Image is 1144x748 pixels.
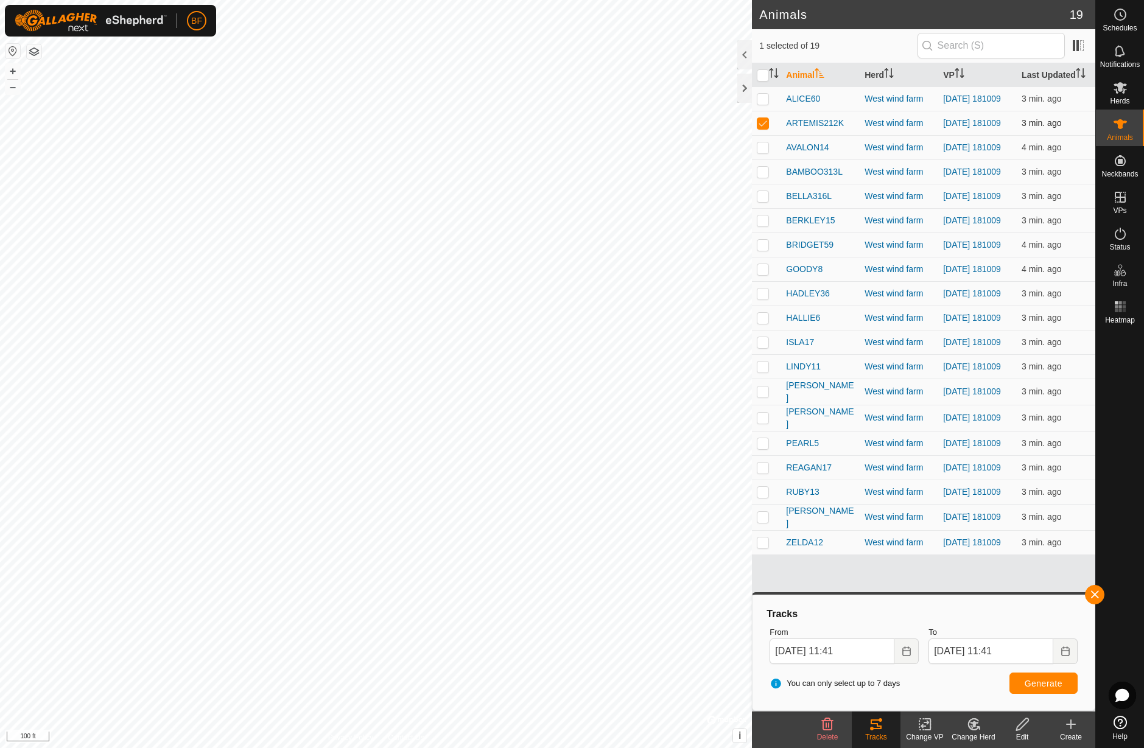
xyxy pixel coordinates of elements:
[865,190,933,203] div: West wind farm
[1053,638,1078,664] button: Choose Date
[1022,142,1061,152] span: Aug 10, 2025 at 11:37 AM
[786,263,823,276] span: GOODY8
[865,214,933,227] div: West wind farm
[786,405,855,431] span: [PERSON_NAME]
[786,93,820,105] span: ALICE60
[865,141,933,154] div: West wind farm
[5,64,20,79] button: +
[865,93,933,105] div: West wind farm
[5,44,20,58] button: Reset Map
[918,33,1065,58] input: Search (S)
[943,167,1001,177] a: [DATE] 181009
[943,191,1001,201] a: [DATE] 181009
[328,732,374,743] a: Privacy Policy
[943,264,1001,274] a: [DATE] 181009
[1022,288,1061,298] span: Aug 10, 2025 at 11:37 AM
[1022,463,1061,472] span: Aug 10, 2025 at 11:37 AM
[786,437,819,450] span: PEARL5
[739,730,741,741] span: i
[955,70,964,80] p-sorticon: Activate to sort
[759,40,917,52] span: 1 selected of 19
[865,536,933,549] div: West wind farm
[1022,240,1061,250] span: Aug 10, 2025 at 11:37 AM
[943,362,1001,371] a: [DATE] 181009
[769,70,779,80] p-sorticon: Activate to sort
[943,463,1001,472] a: [DATE] 181009
[852,732,900,743] div: Tracks
[1017,63,1095,87] th: Last Updated
[1105,316,1135,324] span: Heatmap
[388,732,424,743] a: Contact Us
[786,486,819,498] span: RUBY13
[786,360,821,373] span: LINDY11
[943,487,1001,497] a: [DATE] 181009
[786,287,830,300] span: HADLEY36
[865,461,933,474] div: West wind farm
[943,512,1001,522] a: [DATE] 181009
[865,336,933,349] div: West wind farm
[1101,170,1138,178] span: Neckbands
[786,312,820,324] span: HALLIE6
[1047,732,1095,743] div: Create
[943,94,1001,103] a: [DATE] 181009
[865,360,933,373] div: West wind farm
[1022,413,1061,422] span: Aug 10, 2025 at 11:37 AM
[900,732,949,743] div: Change VP
[1022,512,1061,522] span: Aug 10, 2025 at 11:37 AM
[1022,313,1061,323] span: Aug 10, 2025 at 11:37 AM
[943,240,1001,250] a: [DATE] 181009
[938,63,1017,87] th: VP
[786,536,823,549] span: ZELDA12
[943,288,1001,298] a: [DATE] 181009
[884,70,894,80] p-sorticon: Activate to sort
[1022,438,1061,448] span: Aug 10, 2025 at 11:37 AM
[865,385,933,398] div: West wind farm
[786,214,835,227] span: BERKLEY15
[949,732,998,743] div: Change Herd
[865,166,933,178] div: West wind farm
[786,461,832,474] span: REAGAN17
[1100,61,1140,68] span: Notifications
[15,10,167,32] img: Gallagher Logo
[1022,487,1061,497] span: Aug 10, 2025 at 11:37 AM
[1112,280,1127,287] span: Infra
[1110,97,1129,105] span: Herds
[5,80,20,94] button: –
[1009,673,1078,694] button: Generate
[865,312,933,324] div: West wind farm
[1076,70,1086,80] p-sorticon: Activate to sort
[943,215,1001,225] a: [DATE] 181009
[1096,711,1144,745] a: Help
[865,411,933,424] div: West wind farm
[770,626,919,638] label: From
[943,438,1001,448] a: [DATE] 181009
[1025,679,1062,688] span: Generate
[865,263,933,276] div: West wind farm
[1107,134,1133,141] span: Animals
[1070,5,1083,24] span: 19
[1109,243,1130,251] span: Status
[786,117,844,130] span: ARTEMIS212K
[865,287,933,300] div: West wind farm
[1113,207,1126,214] span: VPs
[817,733,838,741] span: Delete
[786,141,829,154] span: AVALON14
[765,607,1083,621] div: Tracks
[786,505,855,530] span: [PERSON_NAME]
[943,386,1001,396] a: [DATE] 181009
[1022,337,1061,347] span: Aug 10, 2025 at 11:37 AM
[786,190,832,203] span: BELLA316L
[1022,537,1061,547] span: Aug 10, 2025 at 11:37 AM
[943,537,1001,547] a: [DATE] 181009
[943,337,1001,347] a: [DATE] 181009
[865,486,933,498] div: West wind farm
[1022,386,1061,396] span: Aug 10, 2025 at 11:37 AM
[770,677,900,690] span: You can only select up to 7 days
[1103,24,1137,32] span: Schedules
[786,166,843,178] span: BAMBOO313L
[943,118,1001,128] a: [DATE] 181009
[191,15,202,27] span: BF
[865,437,933,450] div: West wind farm
[928,626,1078,638] label: To
[1112,733,1128,740] span: Help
